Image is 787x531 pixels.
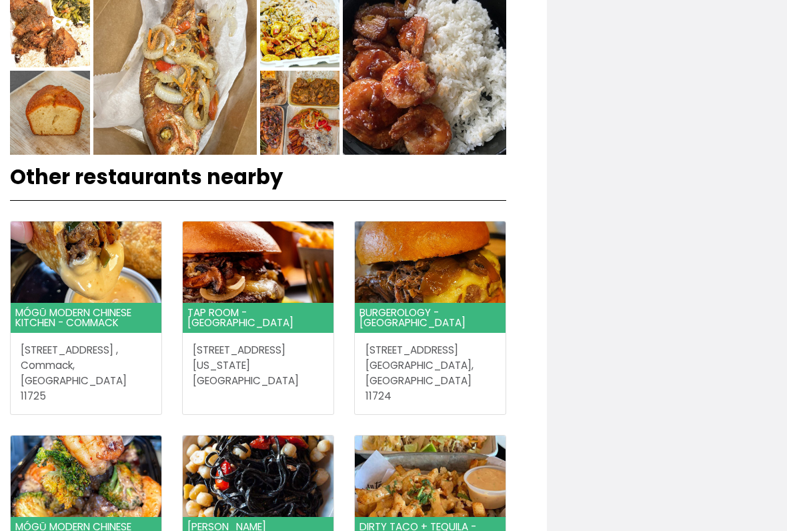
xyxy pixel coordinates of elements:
a: Card image cap MÓGŪ Modern Chinese Kitchen - Commack [STREET_ADDRESS] ,Commack, [GEOGRAPHIC_DATA]... [11,221,161,414]
h2: Other restaurants nearby [10,165,506,201]
address: [STREET_ADDRESS] , Commack, [GEOGRAPHIC_DATA] 11725 [21,343,151,404]
header: MÓGŪ Modern Chinese Kitchen - Commack [11,303,161,334]
img: Card image cap [355,436,506,517]
img: Card image cap [183,436,333,517]
img: Card image cap [183,221,333,303]
address: [STREET_ADDRESS][US_STATE] [GEOGRAPHIC_DATA] [193,343,323,388]
address: [STREET_ADDRESS] [GEOGRAPHIC_DATA], [GEOGRAPHIC_DATA] 11724 [365,343,496,404]
a: Card image cap Burgerology - [GEOGRAPHIC_DATA] [STREET_ADDRESS][GEOGRAPHIC_DATA], [GEOGRAPHIC_DAT... [355,221,506,414]
header: Burgerology - [GEOGRAPHIC_DATA] [355,303,506,334]
a: Card image cap Tap Room - [GEOGRAPHIC_DATA] [STREET_ADDRESS][US_STATE][GEOGRAPHIC_DATA] [183,221,333,399]
header: Tap Room - [GEOGRAPHIC_DATA] [183,303,333,334]
img: Card image cap [11,221,161,303]
img: Card image cap [355,221,506,303]
img: Card image cap [11,436,161,517]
